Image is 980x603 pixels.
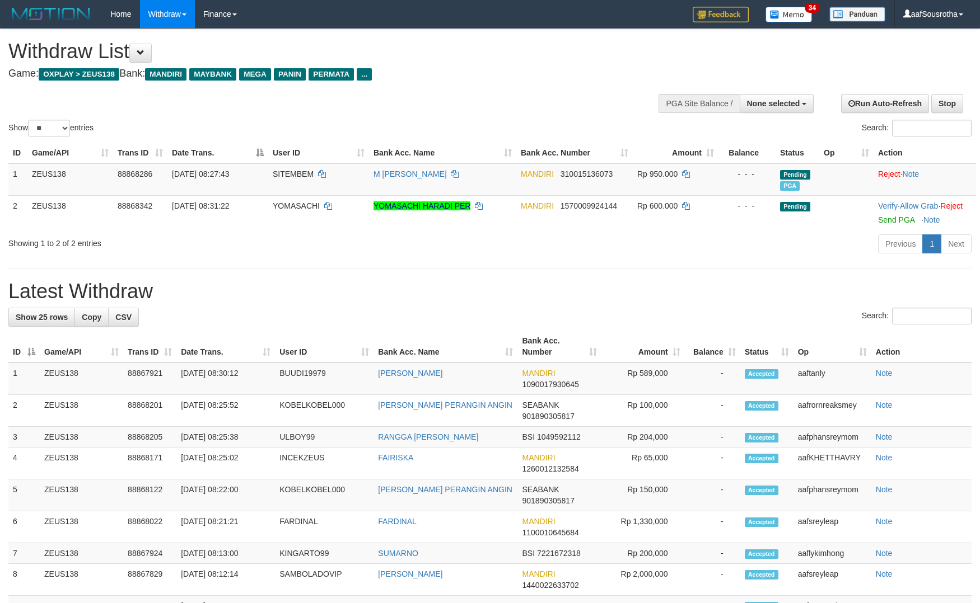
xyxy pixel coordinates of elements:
th: Action [871,331,972,362]
td: [DATE] 08:25:38 [176,427,275,447]
td: 88867829 [123,564,176,596]
span: ... [357,68,372,81]
td: · · [874,195,976,230]
td: - [685,362,740,395]
td: - [685,427,740,447]
td: KOBELKOBEL000 [275,479,374,511]
a: Verify [878,201,898,210]
span: Copy 1440022633702 to clipboard [522,581,578,590]
span: Copy [82,313,101,322]
a: YOMASACHI HARADI PER [374,201,470,210]
select: Showentries [28,120,70,136]
td: Rp 200,000 [601,543,685,564]
span: [DATE] 08:31:22 [172,201,229,210]
td: INCEKZEUS [275,447,374,479]
span: Show 25 rows [16,313,68,322]
td: [DATE] 08:12:14 [176,564,275,596]
span: MANDIRI [522,569,555,578]
img: MOTION_logo.png [8,6,94,22]
span: 34 [805,3,820,13]
img: Button%20Memo.svg [766,7,813,22]
a: 1 [922,234,941,253]
th: Op: activate to sort column ascending [819,143,874,163]
th: Trans ID: activate to sort column ascending [123,331,176,362]
td: aafKHETTHAVRY [794,447,871,479]
th: Date Trans.: activate to sort column descending [167,143,268,163]
span: MANDIRI [522,517,555,526]
span: SEABANK [522,485,559,494]
td: KOBELKOBEL000 [275,395,374,427]
td: [DATE] 08:30:12 [176,362,275,395]
span: PANIN [274,68,306,81]
td: [DATE] 08:25:02 [176,447,275,479]
img: Feedback.jpg [693,7,749,22]
span: OXPLAY > ZEUS138 [39,68,119,81]
span: Rp 600.000 [637,201,678,210]
span: 88868286 [118,169,152,178]
a: Note [876,485,893,494]
span: Accepted [745,454,778,463]
h4: Game: Bank: [8,68,642,79]
td: 88868205 [123,427,176,447]
span: Copy 1100010645684 to clipboard [522,528,578,537]
td: aafphansreymom [794,427,871,447]
td: [DATE] 08:13:00 [176,543,275,564]
label: Search: [862,120,972,136]
td: 8 [8,564,40,596]
a: Reject [878,169,900,178]
th: Date Trans.: activate to sort column ascending [176,331,275,362]
td: 5 [8,479,40,511]
a: SUMARNO [378,549,418,558]
th: User ID: activate to sort column ascending [268,143,369,163]
td: aafrornreaksmey [794,395,871,427]
td: Rp 100,000 [601,395,685,427]
td: ZEUS138 [27,163,113,196]
span: Pending [780,202,810,211]
td: [DATE] 08:21:21 [176,511,275,543]
span: PERMATA [309,68,354,81]
td: ZEUS138 [40,564,123,596]
td: [DATE] 08:22:00 [176,479,275,511]
th: Amount: activate to sort column ascending [633,143,718,163]
span: Marked by aaftanly [780,181,800,191]
h1: Withdraw List [8,40,642,63]
td: Rp 204,000 [601,427,685,447]
td: 88867924 [123,543,176,564]
span: · [900,201,940,210]
a: Reject [940,201,963,210]
a: Note [876,517,893,526]
a: FAIRISKA [378,453,413,462]
td: ZEUS138 [40,362,123,395]
input: Search: [892,308,972,324]
span: Copy 1570009924144 to clipboard [561,201,617,210]
span: Copy 1260012132584 to clipboard [522,464,578,473]
td: 3 [8,427,40,447]
th: Status [776,143,819,163]
a: [PERSON_NAME] PERANGIN ANGIN [378,485,512,494]
a: Note [876,569,893,578]
input: Search: [892,120,972,136]
img: panduan.png [829,7,885,22]
span: MANDIRI [522,453,555,462]
span: MANDIRI [145,68,186,81]
td: [DATE] 08:25:52 [176,395,275,427]
a: Stop [931,94,963,113]
th: Op: activate to sort column ascending [794,331,871,362]
span: Copy 901890305817 to clipboard [522,496,574,505]
td: 88868201 [123,395,176,427]
td: 4 [8,447,40,479]
a: Previous [878,234,923,253]
td: 1 [8,362,40,395]
a: Next [941,234,972,253]
td: aafsreyleap [794,564,871,596]
span: Accepted [745,369,778,379]
a: [PERSON_NAME] [378,369,442,378]
div: PGA Site Balance / [659,94,739,113]
span: [DATE] 08:27:43 [172,169,229,178]
span: Accepted [745,401,778,411]
span: Accepted [745,486,778,495]
span: BSI [522,432,535,441]
span: MEGA [239,68,271,81]
span: 88868342 [118,201,152,210]
td: ZEUS138 [40,511,123,543]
